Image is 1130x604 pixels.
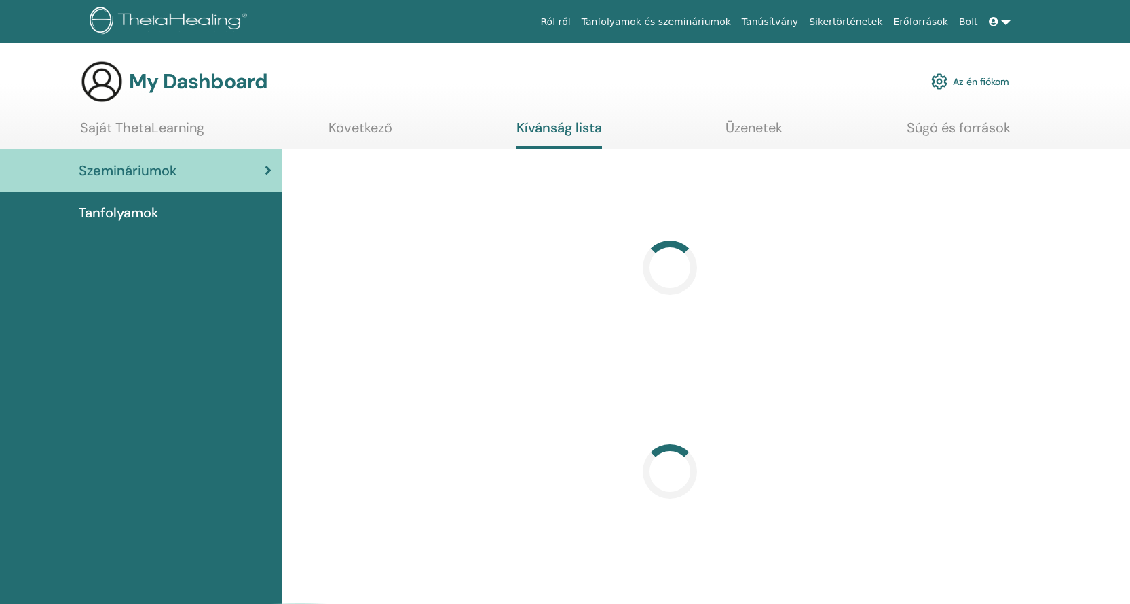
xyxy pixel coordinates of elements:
img: logo.png [90,7,252,37]
img: cog.svg [931,70,947,93]
a: Bolt [954,10,983,35]
span: Tanfolyamok [79,202,159,223]
a: Ról ről [535,10,576,35]
span: Szemináriumok [79,160,177,181]
a: Sikertörténetek [804,10,888,35]
a: Tanúsítvány [736,10,804,35]
a: Üzenetek [726,120,783,146]
a: Az én fiókom [931,67,1009,96]
a: Tanfolyamok és szemináriumok [576,10,736,35]
img: generic-user-icon.jpg [80,60,124,103]
h3: My Dashboard [129,69,267,94]
a: Erőforrások [888,10,954,35]
a: Saját ThetaLearning [80,120,204,146]
a: Kívánság lista [516,120,602,149]
a: Következő [328,120,392,146]
a: Súgó és források [907,120,1011,146]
